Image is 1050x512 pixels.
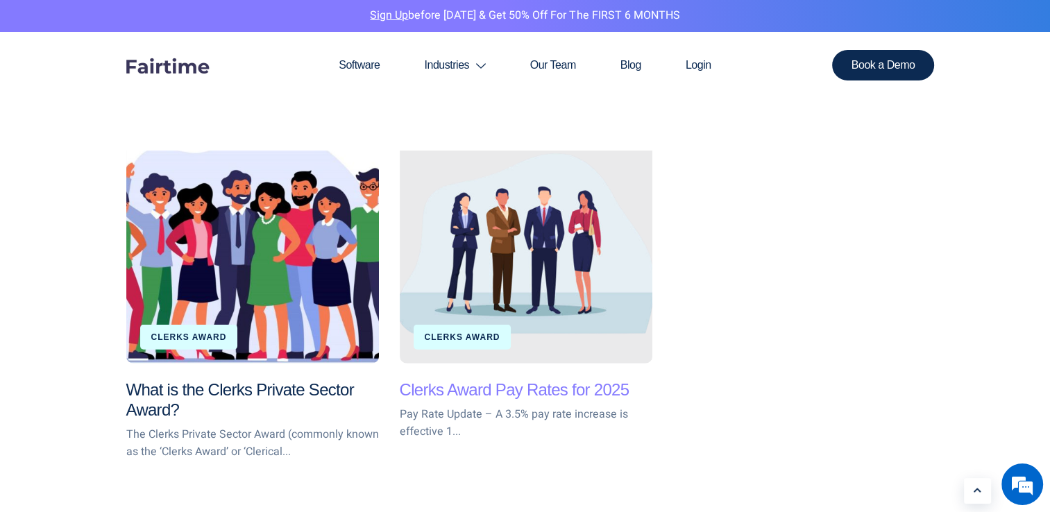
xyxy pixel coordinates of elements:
[24,69,58,104] img: d_7003521856_operators_12627000000521031
[400,380,629,399] a: Clerks Award Pay Rates for 2025
[24,244,101,255] div: Need Clerks Rates?
[663,32,734,99] a: Login
[151,332,227,342] a: Clerks Award
[228,7,261,40] div: Minimize live chat window
[852,60,915,71] span: Book a Demo
[370,7,408,24] a: Sign Up
[425,332,500,342] a: Clerks Award
[72,78,233,96] div: Need Clerks Rates?
[126,426,379,461] p: The Clerks Private Sector Award (commonly known as the ‘Clerks Award’ or ‘Clerical...
[964,478,991,504] a: Learn More
[32,273,219,288] div: We'll Send Them to You
[126,123,379,364] a: What is the Clerks Private Sector Award?
[126,380,354,419] a: What is the Clerks Private Sector Award?
[7,379,264,428] textarea: Enter details in the input field
[10,7,1040,25] p: before [DATE] & Get 50% Off for the FIRST 6 MONTHS
[316,32,402,99] a: Software
[598,32,663,99] a: Blog
[400,406,652,441] p: Pay Rate Update – A 3.5% pay rate increase is effective 1...
[180,325,219,343] div: Submit
[832,50,935,80] a: Book a Demo
[402,32,507,99] a: Industries
[508,32,598,99] a: Our Team
[400,123,652,364] a: Clerks Award Pay Rates for 2025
